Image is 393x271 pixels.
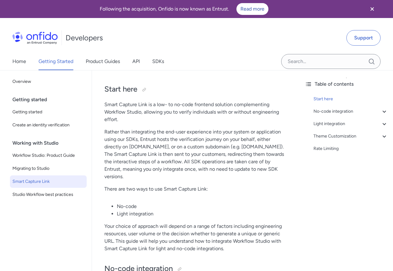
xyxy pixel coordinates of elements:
[313,108,388,115] a: No-code integration
[104,128,287,180] p: Rather than integrating the end-user experience into your system or application using our SDKs, E...
[313,133,388,140] a: Theme Customization
[12,152,84,159] span: Workflow Studio: Product Guide
[12,178,84,185] span: Smart Capture Link
[10,175,87,188] a: Smart Capture Link
[313,145,388,152] a: Rate Limiting
[10,75,87,88] a: Overview
[117,203,287,210] li: No-code
[12,137,89,149] div: Working with Studio
[313,95,388,103] a: Start here
[152,53,164,70] a: SDKs
[305,80,388,88] div: Table of contents
[104,101,287,123] p: Smart Capture Link is a low- to no-code frontend solution complementing Workflow Studio, allowing...
[12,78,84,85] span: Overview
[12,191,84,198] span: Studio Workflow best practices
[104,84,287,95] h2: Start here
[10,188,87,201] a: Studio Workflow best practices
[104,223,287,252] p: Your choice of approach will depend on a range of factors including engineering resources, user v...
[361,1,384,17] button: Close banner
[236,3,268,15] a: Read more
[117,210,287,218] li: Light integration
[86,53,120,70] a: Product Guides
[281,54,381,69] input: Onfido search input field
[12,108,84,116] span: Getting started
[313,120,388,128] a: Light integration
[12,165,84,172] span: Migrating to Studio
[7,3,361,15] div: Following the acquisition, Onfido is now known as Entrust.
[10,162,87,175] a: Migrating to Studio
[104,185,287,193] p: There are two ways to use Smart Capture Link:
[10,106,87,118] a: Getting started
[12,53,26,70] a: Home
[368,5,376,13] svg: Close banner
[132,53,140,70] a: API
[12,121,84,129] span: Create an identity verification
[12,93,89,106] div: Getting started
[10,149,87,162] a: Workflow Studio: Product Guide
[39,53,73,70] a: Getting Started
[66,33,103,43] h1: Developers
[346,30,381,46] a: Support
[12,32,58,44] img: Onfido Logo
[10,119,87,131] a: Create an identity verification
